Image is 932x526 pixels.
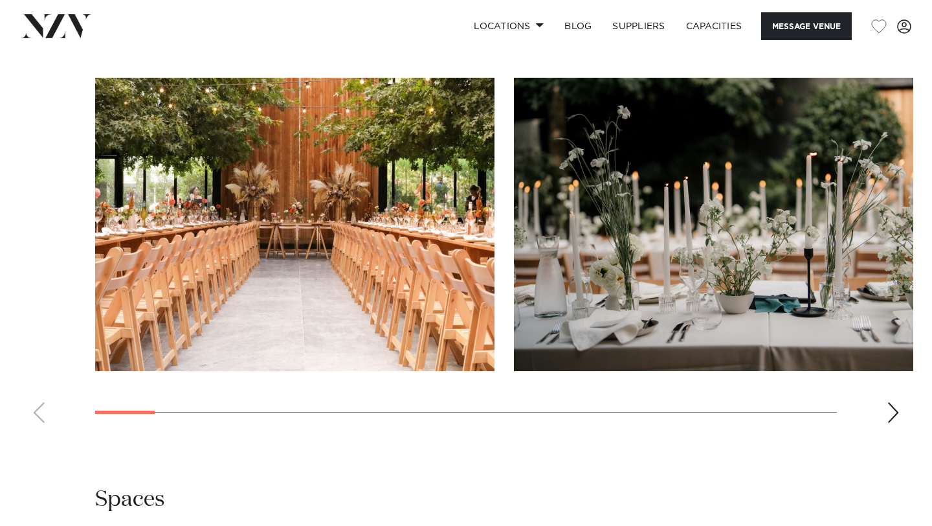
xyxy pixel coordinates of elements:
swiper-slide: 2 / 22 [514,78,913,371]
h2: Spaces [95,485,165,514]
a: Locations [463,12,554,40]
img: nzv-logo.png [21,14,91,38]
swiper-slide: 1 / 22 [95,78,494,371]
button: Message Venue [761,12,852,40]
a: BLOG [554,12,602,40]
a: SUPPLIERS [602,12,675,40]
a: Capacities [676,12,753,40]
